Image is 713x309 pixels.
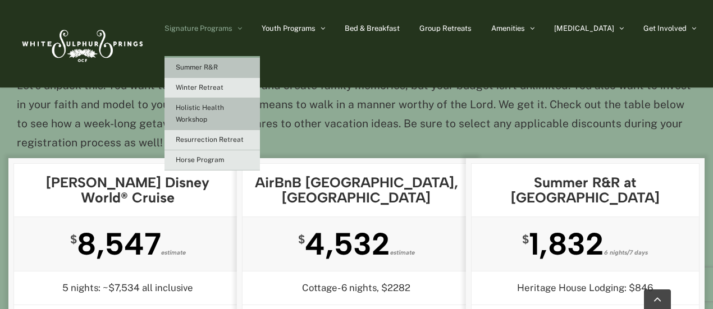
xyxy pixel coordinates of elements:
[176,84,223,91] span: Winter Retreat
[17,76,696,152] p: Let’s unpack this. You want to do special things and create family memories, but your budget isn’...
[164,150,260,170] a: Horse Program
[176,136,244,144] span: Resurrection Retreat
[176,156,224,164] span: Horse Program
[161,249,186,256] span: estimate
[345,25,400,32] span: Bed & Breakfast
[305,225,390,262] span: 4,532
[254,175,459,205] h3: AirBnB [GEOGRAPHIC_DATA], [GEOGRAPHIC_DATA]
[176,104,224,123] span: Holistic Health Workshop
[419,25,472,32] span: Group Retreats
[298,232,305,246] span: $
[164,98,260,130] a: Holistic Health Workshop
[262,25,316,32] span: Youth Programs
[14,271,241,305] li: 5 nights: ~$7,534 all inclusive
[472,271,699,305] li: Heritage House Lodging: $846
[643,25,687,32] span: Get Involved
[522,232,529,246] span: $
[529,225,604,262] span: 1,832
[164,25,232,32] span: Signature Programs
[164,78,260,98] a: Winter Retreat
[164,58,260,78] a: Summer R&R
[483,175,688,205] h3: Summer R&R at [GEOGRAPHIC_DATA]
[25,175,230,205] h3: [PERSON_NAME] Disney World® Cruise
[176,63,218,71] span: Summer R&R
[164,130,260,150] a: Resurrection Retreat
[390,249,415,256] span: estimate
[17,17,146,70] img: White Sulphur Springs Logo
[554,25,614,32] span: [MEDICAL_DATA]
[604,249,648,256] span: 6 nights/7 days
[491,25,525,32] span: Amenities
[70,232,77,246] span: $
[243,271,470,305] li: Cottage- 6 nights, $2282
[77,225,161,262] span: 8,547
